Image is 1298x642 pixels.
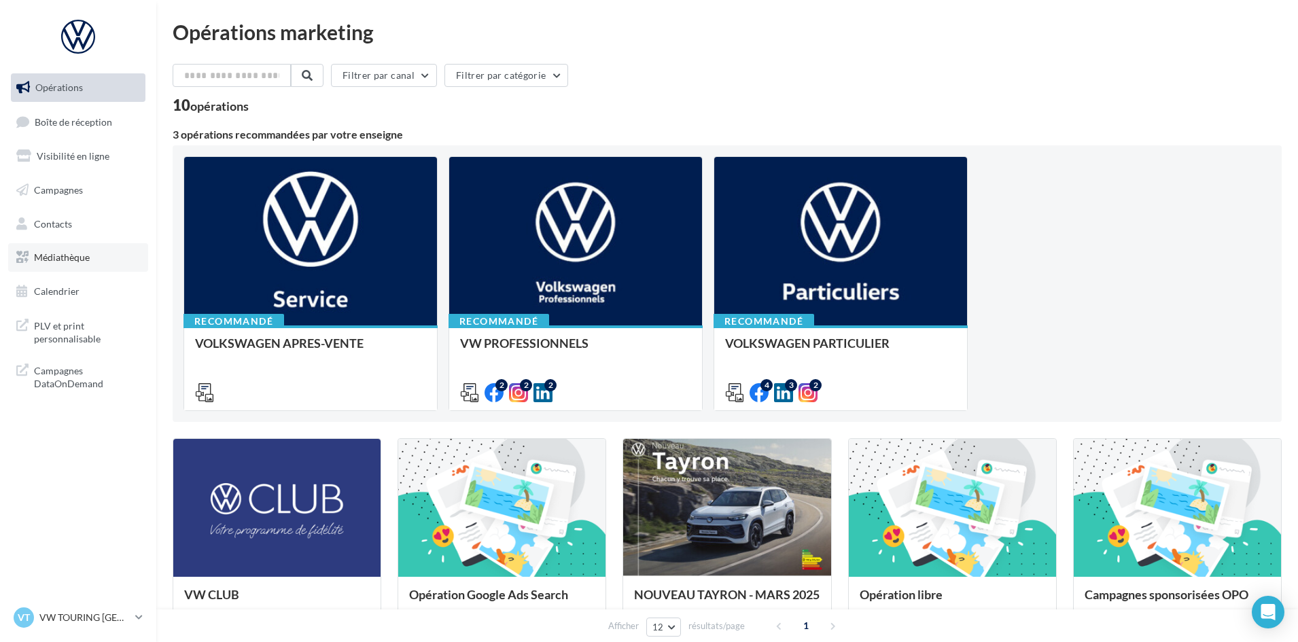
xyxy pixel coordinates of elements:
[795,615,817,637] span: 1
[8,142,148,171] a: Visibilité en ligne
[646,618,681,637] button: 12
[544,379,557,391] div: 2
[714,314,814,329] div: Recommandé
[34,251,90,263] span: Médiathèque
[195,336,364,351] span: VOLKSWAGEN APRES-VENTE
[37,150,109,162] span: Visibilité en ligne
[8,176,148,204] a: Campagnes
[331,64,437,87] button: Filtrer par canal
[1252,596,1284,628] div: Open Intercom Messenger
[460,336,589,351] span: VW PROFESSIONNELS
[35,82,83,93] span: Opérations
[8,356,148,396] a: Campagnes DataOnDemand
[809,379,822,391] div: 2
[190,100,249,112] div: opérations
[444,64,568,87] button: Filtrer par catégorie
[860,587,943,602] span: Opération libre
[785,379,797,391] div: 3
[8,243,148,272] a: Médiathèque
[409,587,568,602] span: Opération Google Ads Search
[1085,587,1248,602] span: Campagnes sponsorisées OPO
[634,587,820,602] span: NOUVEAU TAYRON - MARS 2025
[35,115,112,127] span: Boîte de réception
[34,184,83,196] span: Campagnes
[8,311,148,351] a: PLV et print personnalisable
[34,285,80,297] span: Calendrier
[8,73,148,102] a: Opérations
[495,379,508,391] div: 2
[34,317,140,346] span: PLV et print personnalisable
[725,336,890,351] span: VOLKSWAGEN PARTICULIER
[608,620,639,632] span: Afficher
[8,277,148,306] a: Calendrier
[183,314,284,329] div: Recommandé
[173,22,1282,42] div: Opérations marketing
[8,210,148,238] a: Contacts
[8,107,148,137] a: Boîte de réception
[184,587,239,602] span: VW CLUB
[173,98,249,113] div: 10
[173,129,1282,140] div: 3 opérations recommandées par votre enseigne
[11,605,145,630] a: VT VW TOURING [GEOGRAPHIC_DATA]
[688,620,745,632] span: résultats/page
[760,379,773,391] div: 4
[39,611,130,624] p: VW TOURING [GEOGRAPHIC_DATA]
[449,314,549,329] div: Recommandé
[34,361,140,391] span: Campagnes DataOnDemand
[18,611,30,624] span: VT
[520,379,532,391] div: 2
[652,622,664,632] span: 12
[34,217,72,229] span: Contacts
